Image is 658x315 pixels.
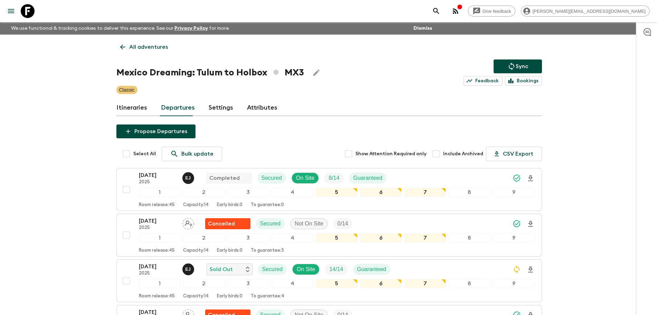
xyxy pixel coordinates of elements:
[443,150,483,157] span: Include Archived
[217,202,242,208] p: Early birds: 0
[486,147,542,161] button: CSV Export
[119,86,135,93] p: Classic
[493,188,534,197] div: 9
[227,188,269,197] div: 3
[129,43,168,51] p: All adventures
[526,220,535,228] svg: Download Onboarding
[116,100,147,116] a: Itineraries
[449,279,490,288] div: 8
[182,263,196,275] button: EJ
[404,233,446,242] div: 7
[271,279,313,288] div: 4
[181,150,213,158] p: Bulk update
[493,279,534,288] div: 9
[316,233,357,242] div: 5
[139,171,177,179] p: [DATE]
[139,294,175,299] p: Room release: 45
[404,188,446,197] div: 7
[139,179,177,185] p: 2025
[258,264,287,275] div: Secured
[449,188,490,197] div: 8
[116,66,304,80] h1: Mexico Dreaming: Tulum to Holbox MX3
[479,9,515,14] span: Give feedback
[316,279,357,288] div: 5
[183,188,225,197] div: 2
[116,214,542,257] button: [DATE]2025Assign pack leaderFlash Pack cancellationSecuredNot On SiteTrip Fill123456789Room relea...
[133,150,156,157] span: Select All
[174,26,208,31] a: Privacy Policy
[116,168,542,211] button: [DATE]2025Erhard Jr Vande Wyngaert de la TorreCompletedSecuredOn SiteTrip FillGuaranteed123456789...
[183,279,225,288] div: 2
[256,218,285,229] div: Secured
[360,279,402,288] div: 6
[360,233,402,242] div: 6
[309,66,323,80] button: Edit Adventure Title
[183,202,209,208] p: Capacity: 14
[208,220,235,228] p: Cancelled
[139,271,177,276] p: 2025
[529,9,649,14] span: [PERSON_NAME][EMAIL_ADDRESS][DOMAIN_NAME]
[139,217,177,225] p: [DATE]
[139,248,175,253] p: Room release: 45
[251,202,284,208] p: To guarantee: 0
[412,24,434,33] button: Dismiss
[464,76,502,86] a: Feedback
[251,248,284,253] p: To guarantee: 3
[139,233,180,242] div: 1
[513,174,521,182] svg: Synced Successfully
[328,174,339,182] p: 8 / 14
[116,259,542,302] button: [DATE]2025Erhard Jr Vande Wyngaert de la TorreSold OutSecuredOn SiteTrip FillGuaranteed123456789R...
[217,248,242,253] p: Early birds: 0
[182,174,196,180] span: Erhard Jr Vande Wyngaert de la Torre
[247,100,277,116] a: Attributes
[316,188,357,197] div: 5
[505,76,542,86] a: Bookings
[139,225,177,231] p: 2025
[360,188,402,197] div: 6
[357,265,387,274] p: Guaranteed
[185,267,191,272] p: E J
[210,265,233,274] p: Sold Out
[429,4,443,18] button: search adventures
[182,220,194,225] span: Assign pack leader
[337,220,348,228] p: 0 / 14
[161,100,195,116] a: Departures
[262,265,283,274] p: Secured
[324,173,343,184] div: Trip Fill
[329,265,343,274] p: 14 / 14
[227,233,269,242] div: 3
[296,174,314,182] p: On Site
[271,188,313,197] div: 4
[182,266,196,271] span: Erhard Jr Vande Wyngaert de la Torre
[183,294,209,299] p: Capacity: 14
[292,264,320,275] div: On Site
[333,218,352,229] div: Trip Fill
[260,220,281,228] p: Secured
[290,218,328,229] div: Not On Site
[183,248,209,253] p: Capacity: 14
[516,62,528,71] p: Sync
[8,22,232,35] p: We use functional & tracking cookies to deliver this experience. See our for more.
[4,4,18,18] button: menu
[292,173,319,184] div: On Site
[227,279,269,288] div: 3
[493,233,534,242] div: 9
[261,174,282,182] p: Secured
[139,262,177,271] p: [DATE]
[162,147,222,161] a: Bulk update
[209,100,233,116] a: Settings
[526,266,535,274] svg: Download Onboarding
[521,6,650,17] div: [PERSON_NAME][EMAIL_ADDRESS][DOMAIN_NAME]
[183,233,225,242] div: 2
[355,150,427,157] span: Show Attention Required only
[217,294,242,299] p: Early birds: 0
[209,174,240,182] p: Completed
[404,279,446,288] div: 7
[295,220,323,228] p: Not On Site
[494,59,542,73] button: Sync adventure departures to the booking engine
[116,40,172,54] a: All adventures
[526,174,535,183] svg: Download Onboarding
[325,264,347,275] div: Trip Fill
[139,279,180,288] div: 1
[139,202,175,208] p: Room release: 45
